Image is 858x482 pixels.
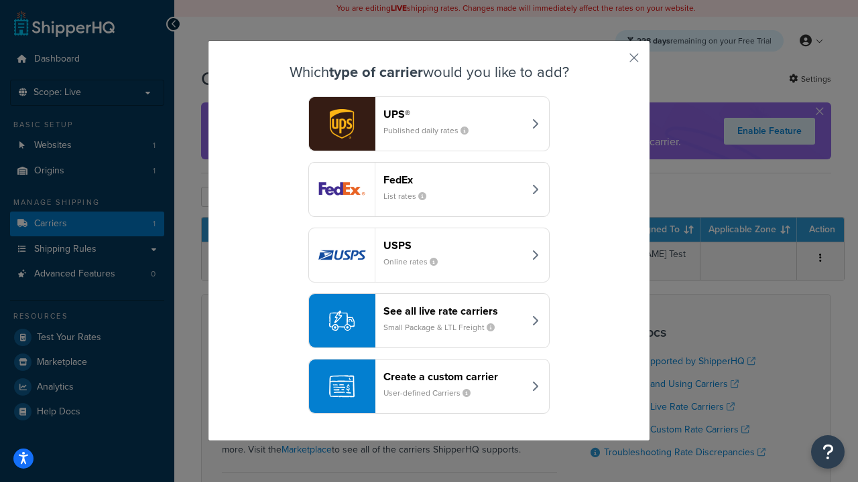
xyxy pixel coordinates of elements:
button: fedEx logoFedExList rates [308,162,550,217]
h3: Which would you like to add? [242,64,616,80]
small: Small Package & LTL Freight [383,321,505,333]
header: UPS® [383,108,524,120]
button: See all live rate carriersSmall Package & LTL Freight [308,293,550,348]
button: usps logoUSPSOnline rates [308,228,550,283]
img: usps logo [309,228,375,282]
img: ups logo [309,97,375,151]
small: Published daily rates [383,125,479,137]
header: FedEx [383,173,524,186]
small: User-defined Carriers [383,387,481,399]
img: fedEx logo [309,163,375,216]
header: USPS [383,239,524,252]
small: List rates [383,190,437,202]
button: ups logoUPS®Published daily rates [308,96,550,151]
strong: type of carrier [329,61,423,83]
small: Online rates [383,256,448,268]
button: Open Resource Center [811,435,845,469]
header: Create a custom carrier [383,370,524,383]
img: icon-carrier-custom-c93b8a24.svg [329,374,355,399]
header: See all live rate carriers [383,305,524,317]
img: icon-carrier-liverate-becf4550.svg [329,308,355,333]
button: Create a custom carrierUser-defined Carriers [308,359,550,414]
